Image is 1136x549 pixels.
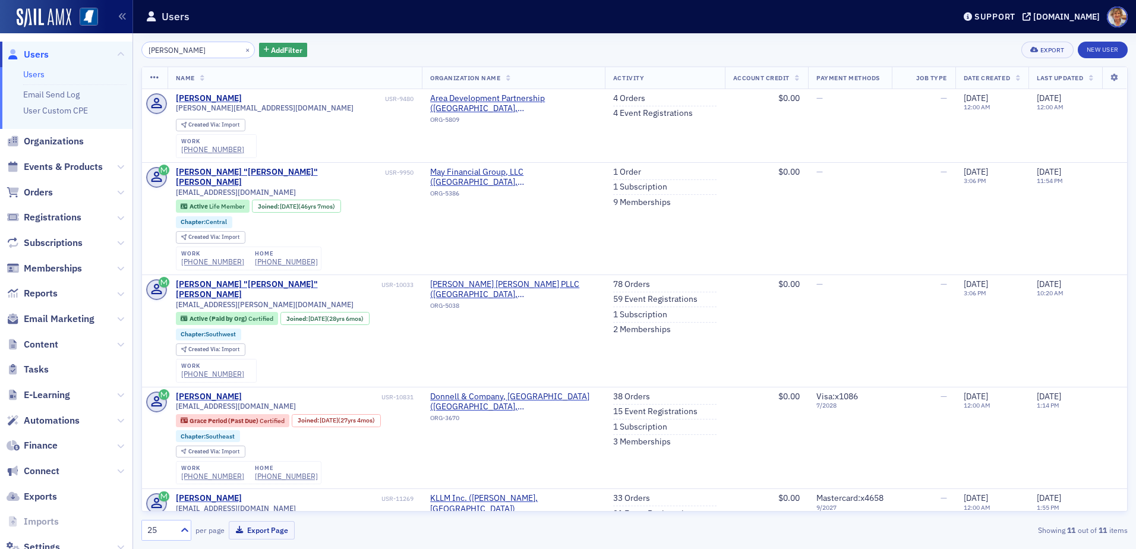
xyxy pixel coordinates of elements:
[941,493,947,503] span: —
[430,493,597,514] a: KLLM Inc. ([PERSON_NAME], [GEOGRAPHIC_DATA])
[176,312,279,325] div: Active (Paid by Org): Active (Paid by Org): Certified
[23,105,88,116] a: User Custom CPE
[816,504,883,512] span: 9 / 2027
[7,236,83,250] a: Subscriptions
[176,430,241,442] div: Chapter:
[176,343,245,356] div: Created Via: Import
[1037,93,1061,103] span: [DATE]
[176,493,242,504] a: [PERSON_NAME]
[181,315,273,323] a: Active (Paid by Org) Certified
[778,391,800,402] span: $0.00
[255,465,318,472] div: home
[260,417,285,425] span: Certified
[1037,176,1063,185] time: 11:54 PM
[613,93,645,104] a: 4 Orders
[23,69,45,80] a: Users
[7,363,49,376] a: Tasks
[1037,401,1059,409] time: 1:14 PM
[964,103,990,111] time: 12:00 AM
[176,329,242,340] div: Chapter:
[181,472,244,481] a: [PHONE_NUMBER]
[176,279,380,300] div: [PERSON_NAME] "[PERSON_NAME]" [PERSON_NAME]
[176,188,296,197] span: [EMAIL_ADDRESS][DOMAIN_NAME]
[964,176,986,185] time: 3:06 PM
[176,167,383,188] div: [PERSON_NAME] "[PERSON_NAME]" [PERSON_NAME]
[1037,103,1064,111] time: 12:00 AM
[24,414,80,427] span: Automations
[181,432,206,440] span: Chapter :
[613,197,671,208] a: 9 Memberships
[280,202,298,210] span: [DATE]
[430,116,597,128] div: ORG-5809
[255,257,318,266] a: [PHONE_NUMBER]
[181,362,244,370] div: work
[964,279,988,289] span: [DATE]
[613,406,698,417] a: 15 Event Registrations
[24,338,58,351] span: Content
[181,203,244,210] a: Active Life Member
[24,48,49,61] span: Users
[292,414,381,427] div: Joined: 1998-03-31 00:00:00
[195,525,225,535] label: per page
[1097,525,1109,535] strong: 11
[430,392,597,412] span: Donnell & Company, PA (Hattiesburg, MS)
[964,401,990,409] time: 12:00 AM
[188,233,222,241] span: Created Via :
[430,302,597,314] div: ORG-5038
[229,521,295,539] button: Export Page
[308,315,364,323] div: (28yrs 6mos)
[176,216,233,228] div: Chapter:
[430,167,597,188] span: May Financial Group, LLC (Vicksburg, MS)
[280,312,370,325] div: Joined: 1997-02-06 00:00:00
[181,145,244,154] div: [PHONE_NUMBER]
[24,287,58,300] span: Reports
[430,279,597,300] a: [PERSON_NAME] [PERSON_NAME] PLLC ([GEOGRAPHIC_DATA], [GEOGRAPHIC_DATA])
[176,93,242,104] a: [PERSON_NAME]
[941,391,947,402] span: —
[964,74,1010,82] span: Date Created
[816,93,823,103] span: —
[271,45,302,55] span: Add Filter
[430,392,597,412] a: Donnell & Company, [GEOGRAPHIC_DATA] ([GEOGRAPHIC_DATA], [GEOGRAPHIC_DATA])
[1107,7,1128,27] span: Profile
[1037,74,1083,82] span: Last Updated
[181,370,244,378] a: [PHONE_NUMBER]
[1037,289,1064,297] time: 10:20 AM
[308,314,327,323] span: [DATE]
[1065,525,1078,535] strong: 11
[248,314,273,323] span: Certified
[188,121,222,128] span: Created Via :
[24,313,94,326] span: Email Marketing
[176,231,245,244] div: Created Via: Import
[190,314,248,323] span: Active (Paid by Org)
[430,93,597,114] a: Area Development Partnership ([GEOGRAPHIC_DATA], [GEOGRAPHIC_DATA])
[298,417,320,424] span: Joined :
[7,414,80,427] a: Automations
[181,218,227,226] a: Chapter:Central
[190,417,260,425] span: Grace Period (Past Due)
[613,324,671,335] a: 2 Memberships
[1040,47,1065,53] div: Export
[188,234,239,241] div: Import
[7,135,84,148] a: Organizations
[280,203,335,210] div: (46yrs 7mos)
[7,338,58,351] a: Content
[176,74,195,82] span: Name
[190,202,209,210] span: Active
[816,74,880,82] span: Payment Methods
[778,166,800,177] span: $0.00
[7,465,59,478] a: Connect
[209,202,245,210] span: Life Member
[916,74,947,82] span: Job Type
[964,166,988,177] span: [DATE]
[24,211,81,224] span: Registrations
[176,392,242,402] div: [PERSON_NAME]
[252,200,341,213] div: Joined: 1979-01-01 00:00:00
[17,8,71,27] img: SailAMX
[176,119,245,131] div: Created Via: Import
[181,217,206,226] span: Chapter :
[176,446,245,458] div: Created Via: Import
